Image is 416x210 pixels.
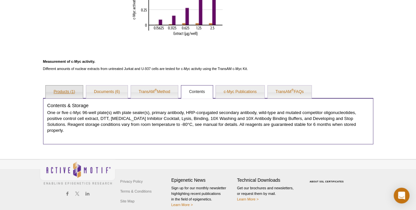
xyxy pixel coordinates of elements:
[47,110,369,133] p: One or five c-Myc 96-well plate(s) with plate sealer(s), primary antibody, HRP-conjugated seconda...
[119,186,153,196] a: Terms & Conditions
[43,67,248,71] span: Different amounts of nuclear extracts from untreated Jurkat and U-937 cells are tested for c-Myc ...
[46,85,83,99] a: Products (1)
[131,85,178,99] a: TransAM®Method
[47,103,369,108] h4: Contents & Storage
[181,85,213,99] a: Contents
[155,88,157,92] sup: ®
[237,197,259,201] a: Learn More >
[43,58,311,65] h3: Measurement of c-Myc activity.
[216,85,264,99] a: c-Myc Publications
[237,185,300,202] p: Get our brochures and newsletters, or request them by mail.
[394,188,409,203] div: Open Intercom Messenger
[309,180,344,183] a: ABOUT SSL CERTIFICATES
[171,185,234,208] p: Sign up for our monthly newsletter highlighting recent publications in the field of epigenetics.
[237,177,300,183] h4: Technical Downloads
[171,177,234,183] h4: Epigenetic News
[119,196,136,206] a: Site Map
[119,176,144,186] a: Privacy Policy
[40,159,115,186] img: Active Motif,
[303,171,352,185] table: Click to Verify - This site chose Symantec SSL for secure e-commerce and confidential communicati...
[86,85,128,99] a: Documents (6)
[291,88,294,92] sup: ®
[268,85,312,99] a: TransAM®FAQs
[171,203,193,207] a: Learn More >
